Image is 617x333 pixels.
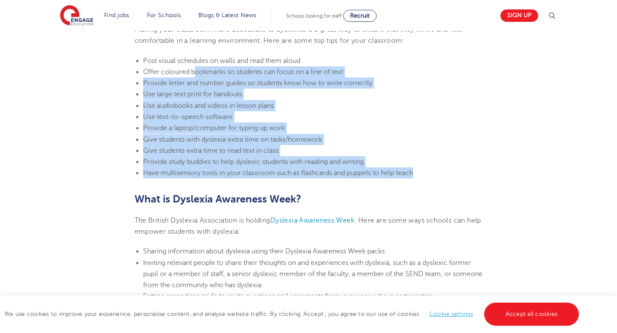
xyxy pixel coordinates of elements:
span: Give students extra time to read text in class [143,147,279,155]
span: Inviting relevant people to share their thoughts on and experiences with dyslexia, such as a dysl... [143,259,482,289]
a: Accept all cookies [484,303,579,326]
span: Provide study buddies to help dyslexic students with reading and writing [143,158,364,166]
span: Schools looking for staff [286,13,341,19]
a: Dyslexia Awareness Week [270,217,354,224]
span: Use text-to-speech software [143,113,233,121]
span: Post visual schedules on walls and read them aloud [143,57,300,65]
span: The British Dyslexia Association is holding [135,217,270,224]
a: Blogs & Latest News [198,12,257,18]
span: Offer coloured bookmarks so students can focus on a line of text [143,68,343,76]
span: Have multisensory tools in your classroom such as flashcards and puppets to help teach [143,169,413,177]
span: Recruit [350,12,370,19]
a: For Schools [147,12,181,18]
span: Give students with dyslexia extra time on tasks/homework [143,136,322,143]
span: Use audiobooks and videos in lesson plans [143,102,274,110]
span: Sharing information about dyslexia using their Dyslexia Awareness Week packs [143,247,385,255]
a: Recruit [343,10,377,22]
span: Provide a laptop/computer for typing up work [143,124,285,132]
span: We use cookies to improve your experience, personalise content, and analyse website traffic. By c... [4,311,581,317]
span: Provide letter and number guides so students know how to write correctly [143,79,372,87]
a: Find jobs [104,12,129,18]
a: Cookie settings [429,311,473,317]
a: Sign up [500,9,538,22]
span: . Here are some ways schools can help empower students with dyslexia: [135,217,481,235]
span: Use large text print for handouts [143,90,242,98]
img: Engage Education [60,5,93,27]
b: What is Dyslexia Awareness Week? [135,193,301,205]
span: Setting some time aside to invite questions and comments from everyone who is participating. [143,292,435,300]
